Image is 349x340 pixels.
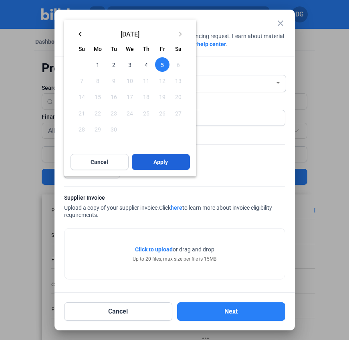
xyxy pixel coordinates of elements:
span: Apply [153,158,168,166]
span: 13 [171,73,186,88]
span: 22 [91,106,105,120]
span: 6 [171,57,186,72]
span: 24 [123,106,137,120]
span: Mo [94,46,102,52]
button: September 18, 2025 [138,89,154,105]
span: 18 [139,89,153,104]
button: Cancel [71,154,129,170]
button: September 30, 2025 [106,121,122,137]
button: September 13, 2025 [170,73,186,89]
span: 27 [171,106,186,120]
span: 10 [123,73,137,88]
span: 2 [107,57,121,72]
button: September 5, 2025 [154,57,170,73]
mat-icon: keyboard_arrow_left [75,29,85,39]
span: 20 [171,89,186,104]
button: September 2, 2025 [106,57,122,73]
button: September 19, 2025 [154,89,170,105]
span: We [126,46,134,52]
button: September 25, 2025 [138,105,154,121]
button: September 14, 2025 [74,89,90,105]
span: 17 [123,89,137,104]
button: September 8, 2025 [90,73,106,89]
button: September 10, 2025 [122,73,138,89]
mat-icon: keyboard_arrow_right [176,29,185,39]
button: September 11, 2025 [138,73,154,89]
span: 29 [91,122,105,136]
span: 26 [155,106,169,120]
button: September 15, 2025 [90,89,106,105]
span: 23 [107,106,121,120]
span: 14 [75,89,89,104]
span: Sa [175,46,182,52]
span: 12 [155,73,169,88]
button: September 27, 2025 [170,105,186,121]
span: 21 [75,106,89,120]
span: Cancel [91,158,108,166]
span: Su [79,46,85,52]
span: 19 [155,89,169,104]
span: 16 [107,89,121,104]
span: 15 [91,89,105,104]
span: 30 [107,122,121,136]
span: 11 [139,73,153,88]
span: 28 [75,122,89,136]
span: Tu [111,46,117,52]
button: September 7, 2025 [74,73,90,89]
button: September 1, 2025 [90,57,106,73]
span: 5 [155,57,169,72]
button: September 17, 2025 [122,89,138,105]
button: September 24, 2025 [122,105,138,121]
button: September 16, 2025 [106,89,122,105]
span: 3 [123,57,137,72]
button: September 12, 2025 [154,73,170,89]
button: September 22, 2025 [90,105,106,121]
span: 1 [91,57,105,72]
span: Th [143,46,149,52]
span: 8 [91,73,105,88]
button: September 23, 2025 [106,105,122,121]
button: September 28, 2025 [74,121,90,137]
button: September 9, 2025 [106,73,122,89]
button: September 6, 2025 [170,57,186,73]
button: September 3, 2025 [122,57,138,73]
button: September 20, 2025 [170,89,186,105]
button: September 4, 2025 [138,57,154,73]
span: 4 [139,57,153,72]
span: [DATE] [88,30,172,37]
span: 9 [107,73,121,88]
button: Apply [132,154,190,170]
span: Fr [160,46,165,52]
span: 25 [139,106,153,120]
button: September 21, 2025 [74,105,90,121]
span: 7 [75,73,89,88]
button: September 26, 2025 [154,105,170,121]
button: September 29, 2025 [90,121,106,137]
